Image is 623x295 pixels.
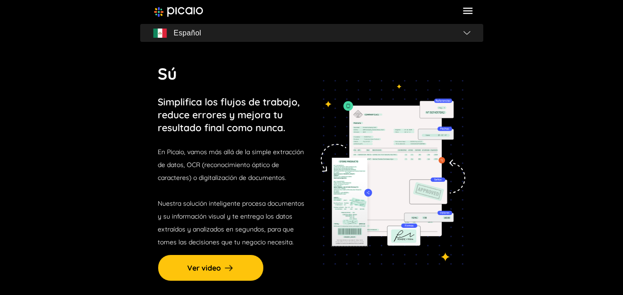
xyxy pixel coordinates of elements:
[158,148,304,182] span: En Picaio, vamos más allá de la simple extracción de datos, OCR (reconocimiento óptico de caracte...
[158,95,300,134] p: Simplifica los flujos de trabajo, reduce errores y mejora tu resultado final como nunca.
[223,262,234,273] img: arrow-right
[140,24,483,42] button: flagEspañolflag
[154,7,203,17] img: image
[158,199,304,246] span: Nuestra solución inteligente procesa documentos y su información visual y te entrega los datos ex...
[463,31,470,35] img: flag
[315,80,465,265] img: tedioso-img
[158,255,264,281] button: Ver video
[153,29,167,38] img: flag
[158,64,177,84] span: Sú
[174,27,202,40] span: Español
